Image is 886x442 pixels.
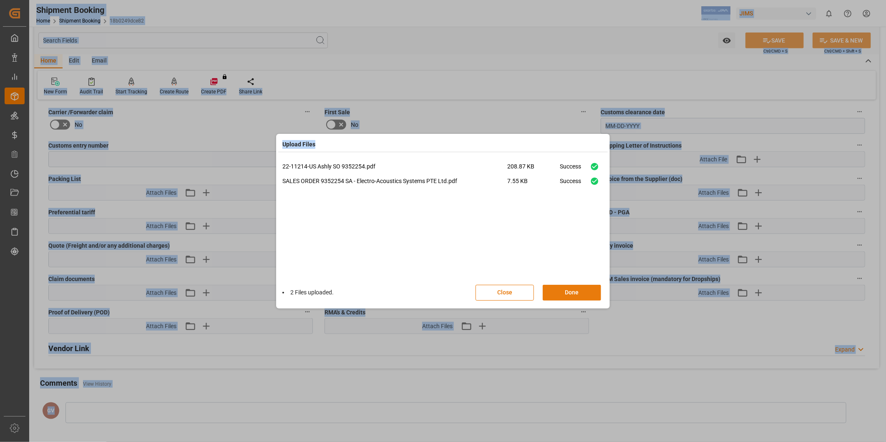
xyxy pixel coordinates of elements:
p: 22-11214-US Ashly SO 9352254.pdf [282,162,507,171]
button: Close [476,285,534,301]
span: 208.87 KB [507,162,560,177]
div: Success [560,162,581,177]
p: SALES ORDER 9352254 SA - Electro-Acoustics Systems PTE Ltd.pdf [282,177,507,186]
div: Success [560,177,581,191]
span: 7.55 KB [507,177,560,191]
h4: Upload Files [282,140,315,149]
button: Done [543,285,601,301]
li: 2 Files uploaded. [282,288,334,297]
